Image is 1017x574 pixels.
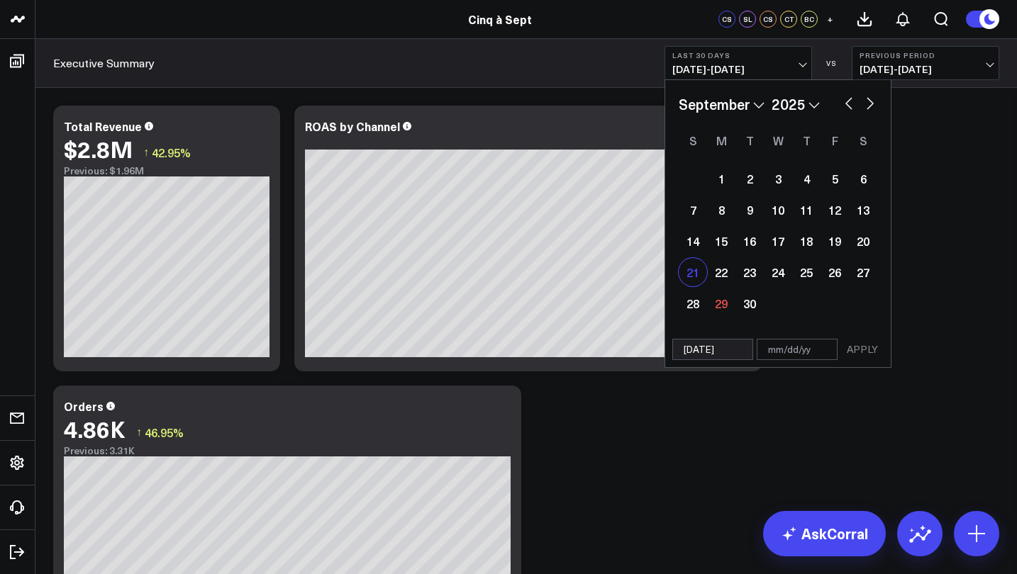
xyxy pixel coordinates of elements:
[852,46,999,80] button: Previous Period[DATE]-[DATE]
[860,51,991,60] b: Previous Period
[760,11,777,28] div: CS
[64,445,511,456] div: Previous: 3.31K
[64,118,142,134] div: Total Revenue
[679,129,707,152] div: Sunday
[305,118,400,134] div: ROAS by Channel
[53,55,155,71] a: Executive Summary
[792,129,821,152] div: Thursday
[801,11,818,28] div: BC
[468,11,532,27] a: Cinq à Sept
[707,129,735,152] div: Monday
[143,143,149,162] span: ↑
[152,145,191,160] span: 42.95%
[672,64,804,75] span: [DATE] - [DATE]
[849,129,877,152] div: Saturday
[780,11,797,28] div: CT
[821,11,838,28] button: +
[64,416,126,441] div: 4.86K
[735,129,764,152] div: Tuesday
[819,59,845,67] div: VS
[739,11,756,28] div: SL
[764,129,792,152] div: Wednesday
[64,136,133,162] div: $2.8M
[860,64,991,75] span: [DATE] - [DATE]
[665,46,812,80] button: Last 30 Days[DATE]-[DATE]
[718,11,735,28] div: CS
[672,339,753,360] input: mm/dd/yy
[145,424,184,440] span: 46.95%
[672,51,804,60] b: Last 30 Days
[64,398,104,414] div: Orders
[821,129,849,152] div: Friday
[757,339,838,360] input: mm/dd/yy
[841,339,884,360] button: APPLY
[136,423,142,441] span: ↑
[827,14,833,24] span: +
[763,511,886,556] a: AskCorral
[64,165,269,176] div: Previous: $1.96M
